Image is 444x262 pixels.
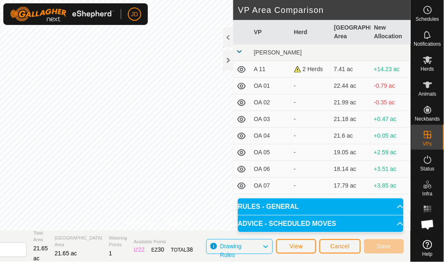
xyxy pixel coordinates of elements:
[331,61,371,78] td: 7.41 ac
[251,20,291,44] th: VP
[187,246,193,253] span: 38
[109,250,112,257] span: 1
[251,178,291,194] td: OA 07
[251,161,291,178] td: OA 06
[10,7,114,22] img: Gallagher Logo
[238,215,404,232] p-accordion-header: ADVICE - SCHEDULED MOVES
[371,61,411,78] td: +14.23 ac
[371,78,411,94] td: -0.79 ac
[294,98,327,107] div: -
[330,243,350,250] span: Cancel
[331,111,371,128] td: 21.18 ac
[238,198,404,215] p-accordion-header: RULES - GENERAL
[331,20,371,44] th: [GEOGRAPHIC_DATA] Area
[165,220,190,227] a: Contact Us
[134,245,145,254] div: IZ
[364,239,404,254] button: Save
[294,148,327,157] div: -
[331,144,371,161] td: 19.05 ac
[331,194,371,211] td: 16.11 ac
[414,42,441,47] span: Notifications
[294,65,327,74] div: 2 Herds
[331,128,371,144] td: 21.6 ac
[291,20,331,44] th: Herd
[319,239,361,254] button: Cancel
[151,245,164,254] div: EZ
[276,239,316,254] button: View
[422,191,432,196] span: Infra
[251,144,291,161] td: OA 05
[423,141,432,146] span: VPs
[415,212,440,237] div: Open chat
[171,245,193,254] div: TOTAL
[294,131,327,140] div: -
[33,245,48,262] span: 21.65 ac
[416,17,439,22] span: Schedules
[371,178,411,194] td: +3.85 ac
[417,216,438,221] span: Heatmap
[33,230,48,243] span: Total Area
[371,94,411,111] td: -0.35 ac
[331,78,371,94] td: 22.44 ac
[131,10,138,19] span: JD
[331,94,371,111] td: 21.99 ac
[134,238,193,245] span: Available Points
[289,243,303,250] span: View
[371,144,411,161] td: +2.59 ac
[251,194,291,211] td: OA 08
[371,111,411,128] td: +0.47 ac
[371,20,411,44] th: New Allocation
[294,165,327,173] div: -
[251,61,291,78] td: A 11
[294,181,327,190] div: -
[254,49,302,56] span: [PERSON_NAME]
[251,111,291,128] td: OA 03
[421,67,434,72] span: Herds
[422,252,433,257] span: Help
[371,128,411,144] td: +0.05 ac
[251,128,291,144] td: OA 04
[331,178,371,194] td: 17.79 ac
[331,161,371,178] td: 18.14 ac
[251,94,291,111] td: OA 02
[377,243,391,250] span: Save
[238,220,336,227] span: ADVICE - SCHEDULED MOVES
[109,235,127,248] span: Watering Points
[238,5,411,15] h2: VP Area Comparison
[158,246,165,253] span: 30
[220,243,241,258] span: Drawing Rules
[411,237,444,260] a: Help
[294,82,327,90] div: -
[419,91,437,96] span: Animals
[420,166,434,171] span: Status
[124,220,155,227] a: Privacy Policy
[371,194,411,211] td: +5.54 ac
[371,161,411,178] td: +3.51 ac
[238,203,299,210] span: RULES - GENERAL
[415,116,440,121] span: Neckbands
[251,78,291,94] td: OA 01
[138,246,145,253] span: 22
[55,250,77,257] span: 21.65 ac
[294,115,327,124] div: -
[55,235,102,248] span: [GEOGRAPHIC_DATA] Area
